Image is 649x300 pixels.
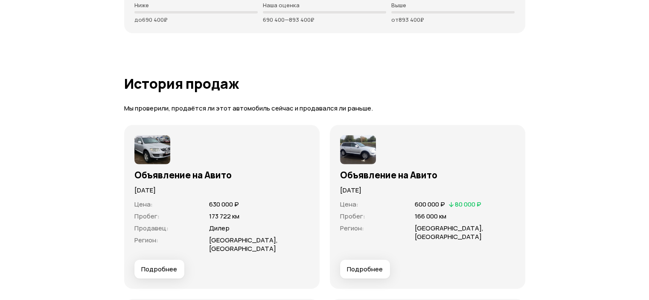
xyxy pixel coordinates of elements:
[415,224,483,241] span: [GEOGRAPHIC_DATA], [GEOGRAPHIC_DATA]
[209,212,239,221] span: 173 722 км
[134,200,153,209] span: Цена :
[340,212,365,221] span: Пробег :
[415,212,446,221] span: 166 000 км
[124,76,525,91] h1: История продаж
[391,16,515,23] p: от 893 400 ₽
[347,265,383,274] span: Подробнее
[134,236,158,245] span: Регион :
[134,2,258,9] p: Ниже
[209,224,230,233] span: Дилер
[134,16,258,23] p: до 690 400 ₽
[134,212,160,221] span: Пробег :
[340,260,390,279] button: Подробнее
[340,200,358,209] span: Цена :
[134,260,184,279] button: Подробнее
[209,200,239,209] span: 630 000 ₽
[124,104,525,113] p: Мы проверили, продаётся ли этот автомобиль сейчас и продавался ли раньше.
[263,16,386,23] p: 690 400 — 893 400 ₽
[455,200,481,209] span: 80 000 ₽
[134,169,309,181] h3: Объявление на Авито
[263,2,386,9] p: Наша оценка
[340,224,364,233] span: Регион :
[141,265,177,274] span: Подробнее
[391,2,515,9] p: Выше
[209,236,278,253] span: [GEOGRAPHIC_DATA], [GEOGRAPHIC_DATA]
[340,169,515,181] h3: Объявление на Авито
[340,186,515,195] p: [DATE]
[415,200,445,209] span: 600 000 ₽
[134,224,169,233] span: Продавец :
[134,186,309,195] p: [DATE]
